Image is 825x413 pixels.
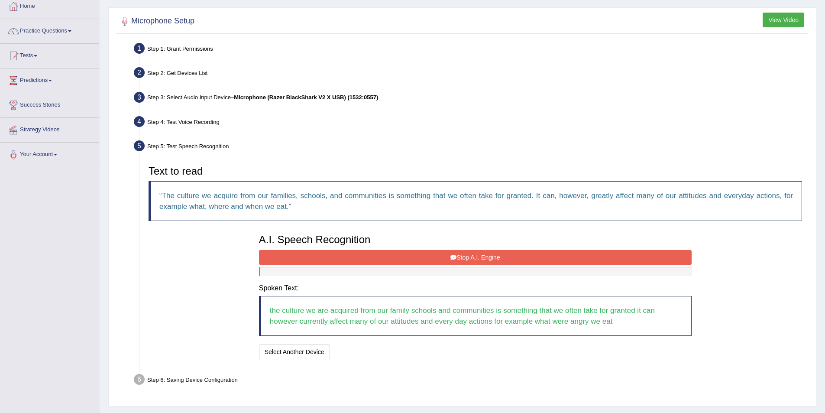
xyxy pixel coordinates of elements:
[259,250,692,265] button: Stop A.I. Engine
[0,19,99,41] a: Practice Questions
[0,93,99,115] a: Success Stories
[0,44,99,65] a: Tests
[0,118,99,140] a: Strategy Videos
[234,94,378,101] b: Microphone (Razer BlackShark V2 X USB) (1532:0557)
[118,15,194,28] h2: Microphone Setup
[231,94,378,101] span: –
[130,40,812,59] div: Step 1: Grant Permissions
[149,166,802,177] h3: Text to read
[130,138,812,157] div: Step 5: Test Speech Recognition
[259,345,330,359] button: Select Another Device
[259,234,692,245] h3: A.I. Speech Recognition
[259,296,692,336] blockquote: the culture we are acquired from our family schools and communities is something that we often ta...
[259,284,692,292] h4: Spoken Text:
[763,13,804,27] button: View Video
[159,192,793,211] q: The culture we acquire from our families, schools, and communities is something that we often tak...
[130,371,812,390] div: Step 6: Saving Device Configuration
[0,143,99,164] a: Your Account
[130,65,812,84] div: Step 2: Get Devices List
[130,114,812,133] div: Step 4: Test Voice Recording
[130,89,812,108] div: Step 3: Select Audio Input Device
[0,68,99,90] a: Predictions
